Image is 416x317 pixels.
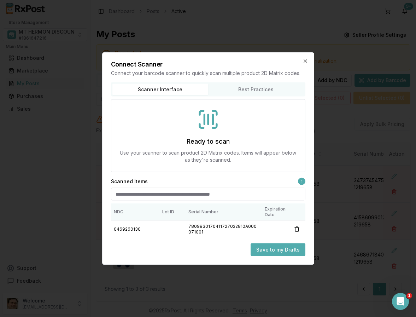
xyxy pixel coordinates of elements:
th: Lot ID [159,203,186,221]
td: 0469260130 [111,220,159,238]
p: Use your scanner to scan product 2D Matrix codes. Items will appear below as they're scanned. [120,149,297,163]
th: Serial Number [186,203,262,221]
th: NDC [111,203,159,221]
p: Connect your barcode scanner to quickly scan multiple product 2D Matrix codes. [111,70,305,77]
span: 1 [298,178,305,185]
td: 7809830170411727022810A000071001 [186,220,262,238]
button: Best Practices [208,84,304,95]
h3: Ready to scan [187,137,230,146]
h2: Connect Scanner [111,61,305,68]
iframe: Intercom live chat [392,293,409,310]
span: 1 [406,293,412,299]
button: Scanner Interface [112,84,208,95]
th: Expiration Date [262,203,288,221]
h3: Scanned Items [111,178,148,185]
button: Save to my Drafts [251,243,305,256]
